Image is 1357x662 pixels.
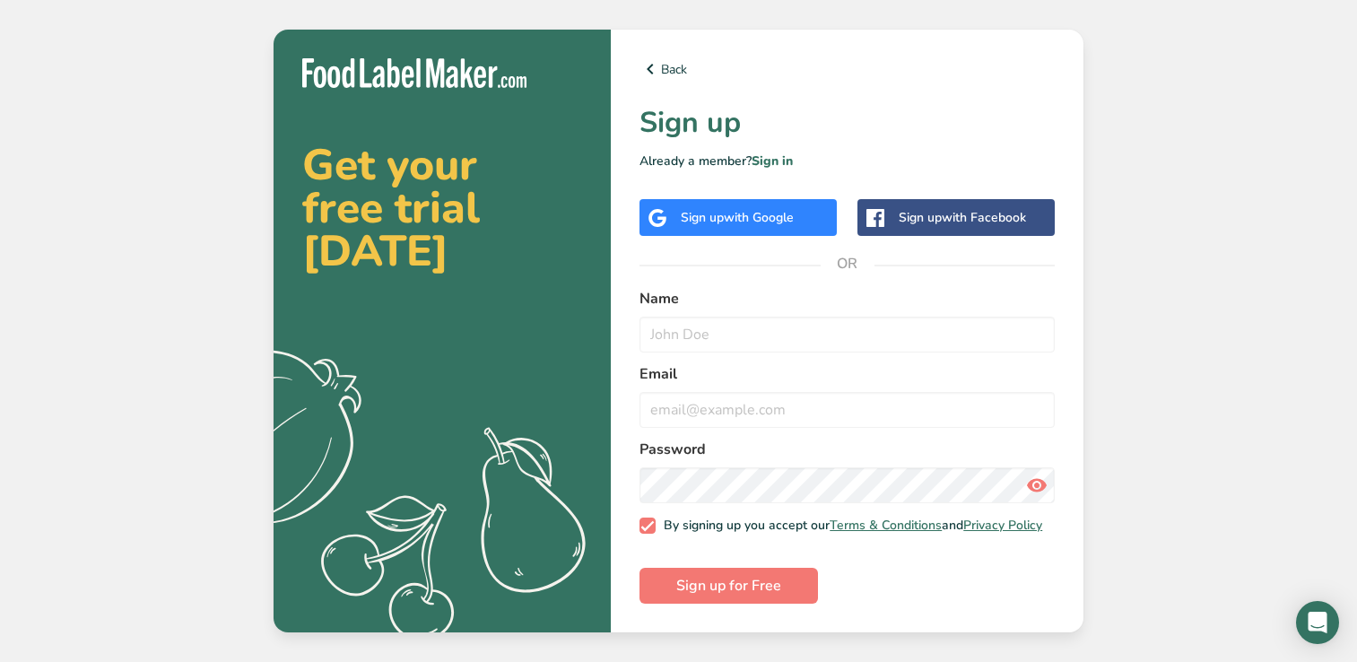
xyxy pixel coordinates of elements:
[752,152,793,170] a: Sign in
[639,58,1055,80] a: Back
[676,575,781,597] span: Sign up for Free
[942,209,1026,226] span: with Facebook
[639,152,1055,170] p: Already a member?
[899,208,1026,227] div: Sign up
[681,208,794,227] div: Sign up
[639,288,1055,309] label: Name
[639,439,1055,460] label: Password
[1296,601,1339,644] div: Open Intercom Messenger
[302,144,582,273] h2: Get your free trial [DATE]
[963,517,1042,534] a: Privacy Policy
[639,363,1055,385] label: Email
[639,392,1055,428] input: email@example.com
[830,517,942,534] a: Terms & Conditions
[656,518,1043,534] span: By signing up you accept our and
[302,58,526,88] img: Food Label Maker
[821,237,874,291] span: OR
[639,101,1055,144] h1: Sign up
[639,317,1055,353] input: John Doe
[639,568,818,604] button: Sign up for Free
[724,209,794,226] span: with Google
